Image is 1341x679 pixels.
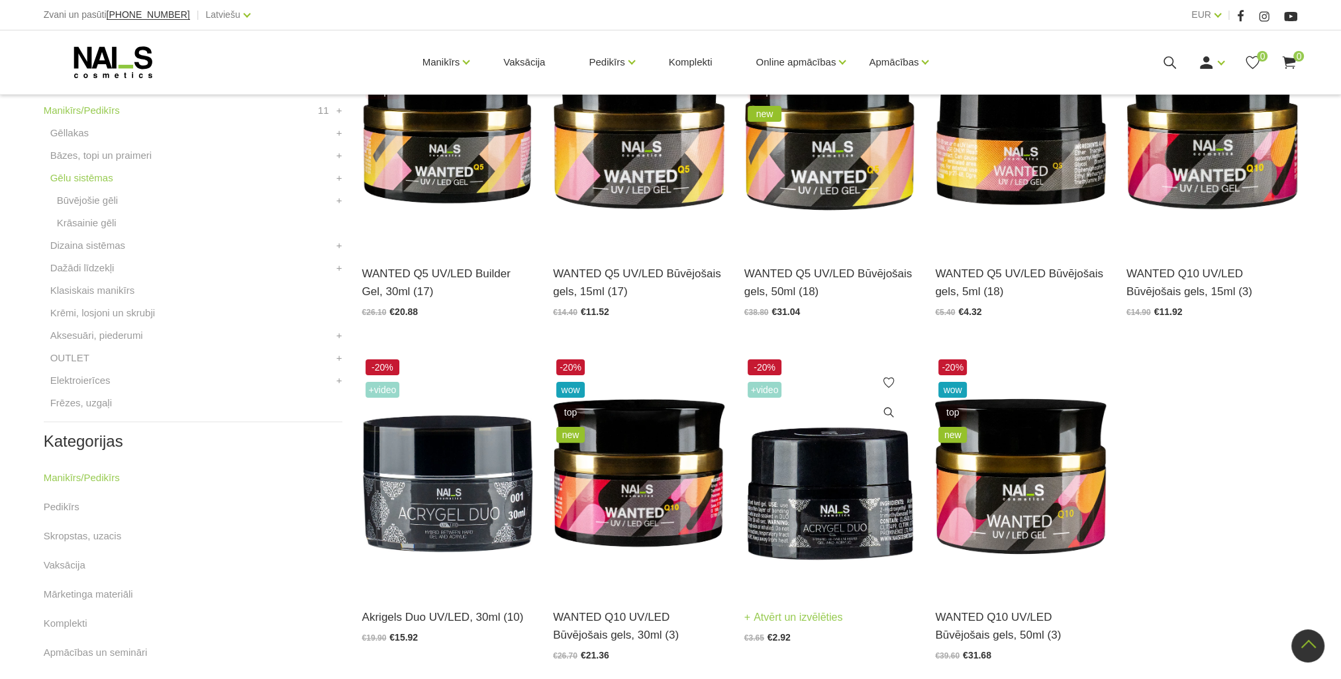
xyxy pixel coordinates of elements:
a: Elektroierīces [50,373,111,388]
a: WANTED Q10 UV/LED Būvējošais gels, 30ml (3) [553,608,724,644]
a: 0 [1281,54,1297,71]
span: €4.32 [958,306,981,317]
a: Gēlu sistēmas [50,170,113,186]
span: new [556,427,585,443]
span: €15.92 [389,632,418,643]
span: €20.88 [389,306,418,317]
a: [PHONE_NUMBER] [107,10,190,20]
span: [PHONE_NUMBER] [107,9,190,20]
a: Pedikīrs [589,36,624,89]
span: €11.52 [581,306,609,317]
span: €5.40 [935,308,955,317]
span: €14.40 [553,308,577,317]
span: wow [556,382,585,398]
a: Komplekti [658,30,723,94]
a: Apmācības un semināri [44,645,148,660]
span: -20% [938,359,967,375]
img: Gels WANTED NAILS cosmetics tehniķu komanda ir radījusi gelu, kas ilgi jau ir katra meistara mekl... [1126,13,1298,248]
span: | [1228,7,1230,23]
a: Klasiskais manikīrs [50,283,135,298]
span: €31.68 [963,650,991,660]
a: Vaksācija [493,30,556,94]
img: Gels WANTED NAILS cosmetics tehniķu komanda ir radījusi gelu, kas ilgi jau ir katra meistara mekl... [553,356,724,592]
a: Aksesuāri, piederumi [50,328,143,343]
a: + [336,170,342,186]
a: Bāzes, topi un praimeri [50,148,152,163]
a: Manikīrs [422,36,460,89]
div: Zvani un pasūti [44,7,190,23]
span: €19.90 [362,633,387,643]
span: -20% [748,359,782,375]
a: + [336,260,342,276]
span: €26.70 [553,651,577,660]
a: WANTED Q5 UV/LED Builder Gel, 30ml (17) [362,265,534,300]
img: Gels WANTED NAILS cosmetics tehniķu komanda ir radījusi gelu, kas ilgi jau ir katra meistara mekl... [362,13,534,248]
span: €31.04 [771,306,800,317]
a: Dizaina sistēmas [50,238,125,253]
a: Manikīrs/Pedikīrs [44,470,120,486]
span: 11 [318,103,329,118]
span: new [938,427,967,443]
img: Gels WANTED NAILS cosmetics tehniķu komanda ir radījusi gelu, kas ilgi jau ir katra meistara mekl... [935,356,1107,592]
span: wow [938,382,967,398]
span: -20% [366,359,400,375]
span: €11.92 [1154,306,1183,317]
a: + [336,373,342,388]
a: Krēmi, losjoni un skrubji [50,305,155,321]
a: Apmācības [869,36,919,89]
img: Gels WANTED NAILS cosmetics tehniķu komanda ir radījusi gelu, kas ilgi jau ir katra meistara mekl... [935,13,1107,248]
a: Krāsainie gēli [57,215,117,231]
a: WANTED Q5 UV/LED Būvējošais gels, 15ml (17) [553,265,724,300]
a: Akrigels Duo UV/LED, 30ml (10) [362,608,534,626]
h2: Kategorijas [44,433,342,450]
a: Dažādi līdzekļi [50,260,115,276]
a: Pedikīrs [44,499,79,515]
a: Atvērt un izvēlēties [744,608,843,627]
span: €21.36 [581,650,609,660]
span: €2.92 [768,632,791,643]
a: + [336,193,342,208]
a: OUTLET [50,350,89,366]
span: top [556,404,585,420]
a: + [336,238,342,253]
img: Kas ir AKRIGELS “DUO GEL” un kādas problēmas tas risina?• Tas apvieno ērti modelējamā akrigela un... [362,356,534,592]
span: €38.80 [744,308,769,317]
a: Mārketinga materiāli [44,586,133,602]
img: Gels WANTED NAILS cosmetics tehniķu komanda ir radījusi gelu, kas ilgi jau ir katra meistara mekl... [553,13,724,248]
a: EUR [1191,7,1211,23]
span: 0 [1257,51,1267,62]
img: Kas ir AKRIGELS “DUO GEL” un kādas problēmas tas risina?• Tas apvieno ērti modelējamā akrigela un... [744,356,916,592]
img: Gels WANTED NAILS cosmetics tehniķu komanda ir radījusi gelu, kas ilgi jau ir katra meistara mekl... [744,13,916,248]
a: Frēzes, uzgaļi [50,395,112,411]
span: +Video [366,382,400,398]
span: €14.90 [1126,308,1151,317]
span: €3.65 [744,633,764,643]
a: WANTED Q5 UV/LED Būvējošais gels, 5ml (18) [935,265,1107,300]
span: | [197,7,199,23]
span: 0 [1293,51,1304,62]
a: WANTED Q10 UV/LED Būvējošais gels, 50ml (3) [935,608,1107,644]
span: -20% [556,359,585,375]
a: Būvējošie gēli [57,193,119,208]
a: Manikīrs/Pedikīrs [44,103,120,118]
a: Vaksācija [44,557,85,573]
span: +Video [748,382,782,398]
a: + [336,103,342,118]
a: WANTED Q10 UV/LED Būvējošais gels, 15ml (3) [1126,265,1298,300]
a: + [336,350,342,366]
a: + [336,148,342,163]
a: Online apmācības [756,36,836,89]
span: new [748,106,782,122]
a: Komplekti [44,615,87,631]
a: + [336,125,342,141]
span: top [938,404,967,420]
a: Latviešu [206,7,240,23]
